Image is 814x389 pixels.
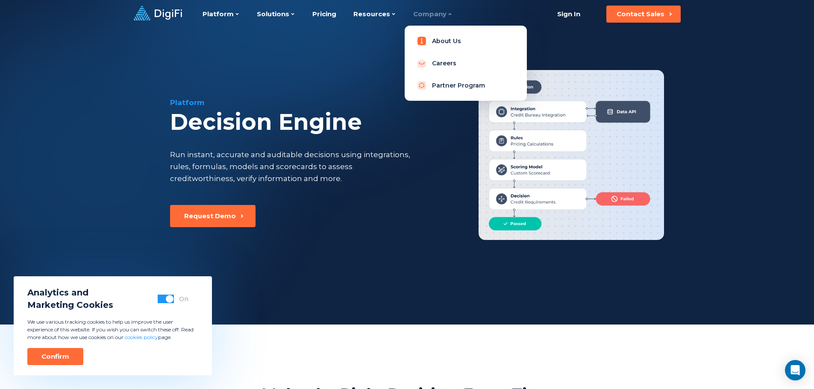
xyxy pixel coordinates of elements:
[27,287,113,299] span: Analytics and
[179,295,188,303] div: On
[41,352,69,361] div: Confirm
[547,6,591,23] a: Sign In
[170,109,452,135] div: Decision Engine
[170,97,452,108] div: Platform
[27,348,83,365] button: Confirm
[27,318,198,341] p: We use various tracking cookies to help us improve the user experience of this website. If you wi...
[617,10,664,18] div: Contact Sales
[27,299,113,311] span: Marketing Cookies
[184,212,236,220] div: Request Demo
[170,205,256,227] button: Request Demo
[606,6,681,23] button: Contact Sales
[785,360,805,380] div: Open Intercom Messenger
[411,32,520,50] a: About Us
[125,334,158,340] a: cookies policy
[170,149,413,184] div: Run instant, accurate and auditable decisions using integrations, rules, formulas, models and sco...
[411,55,520,72] a: Careers
[411,77,520,94] a: Partner Program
